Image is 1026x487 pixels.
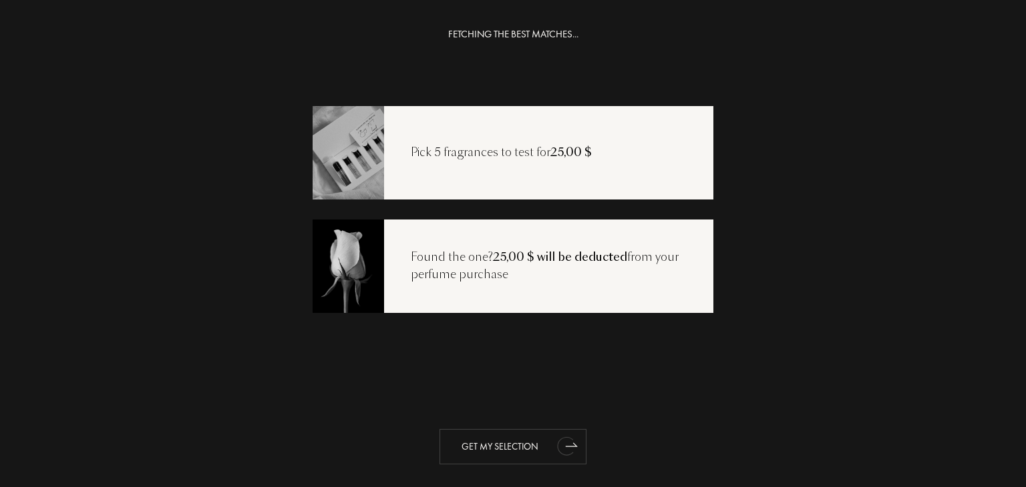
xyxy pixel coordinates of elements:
[550,144,592,160] span: 25,00 $
[312,217,384,314] img: recoload3.png
[448,27,578,42] div: FETCHING THE BEST MATCHES...
[312,104,384,200] img: recoload1.png
[384,144,619,161] div: Pick 5 fragrances to test for
[384,249,713,283] div: Found the one? from your perfume purchase
[493,249,627,265] span: 25,00 $ will be deducted
[554,432,580,459] div: animation
[440,429,586,464] div: Get my selection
